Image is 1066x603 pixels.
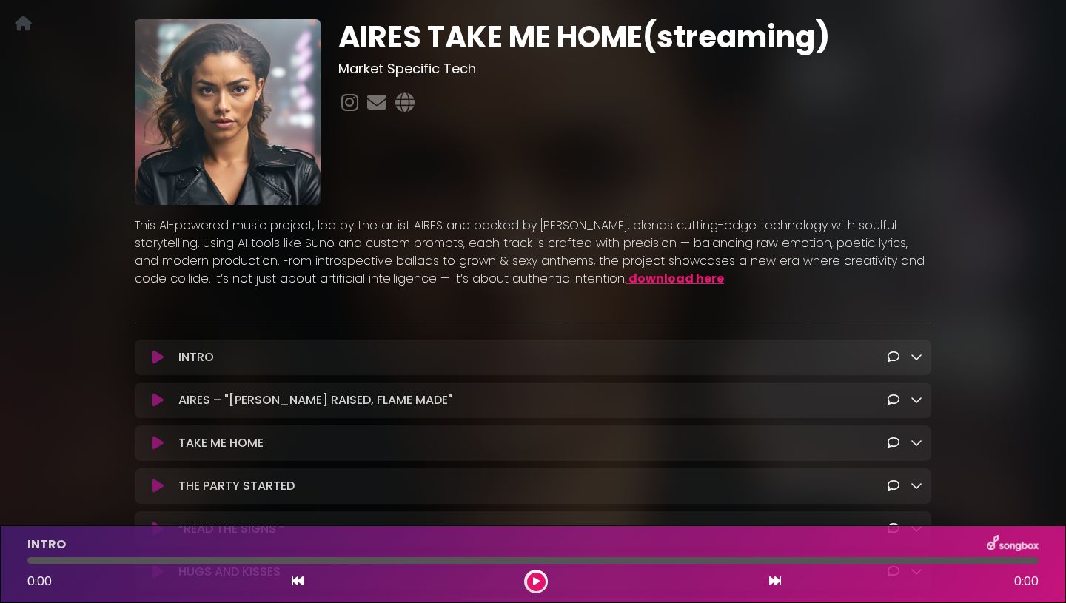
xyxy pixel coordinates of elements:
[135,217,931,288] p: This AI-powered music project, led by the artist AIRES and backed by [PERSON_NAME], blends cuttin...
[178,434,264,452] p: TAKE ME HOME
[178,520,284,538] p: “READ THE SIGNS ”
[338,19,931,55] h1: AIRES TAKE ME HOME(streaming)
[178,348,214,366] p: INTRO
[27,573,52,590] span: 0:00
[1014,573,1039,590] span: 0:00
[27,536,66,553] p: INTRO
[628,270,724,287] a: download here
[135,19,321,205] img: nY8tuuUUROaZ0ycu6YtA
[178,391,452,409] p: AIRES – "[PERSON_NAME] RAISED, FLAME MADE"
[338,61,931,77] h3: Market Specific Tech
[987,535,1039,554] img: songbox-logo-white.png
[178,477,295,495] p: THE PARTY STARTED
